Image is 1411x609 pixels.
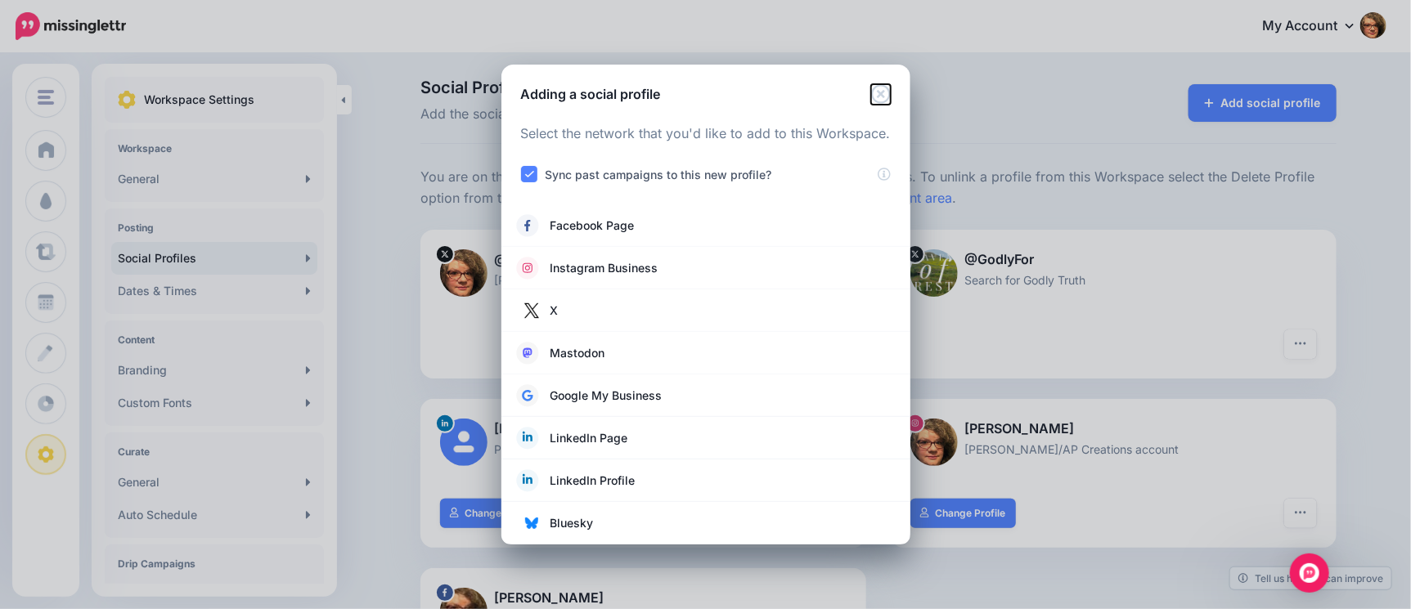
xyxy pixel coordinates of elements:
[525,517,538,530] img: bluesky.png
[518,257,894,280] a: Instagram Business
[550,386,663,405] span: Google My Business
[550,471,636,490] span: LinkedIn Profile
[1290,553,1329,593] div: Open Intercom Messenger
[518,299,894,322] a: X
[518,214,894,237] a: Facebook Page
[550,428,628,448] span: LinkedIn Page
[518,384,894,407] a: Google My Business
[521,123,891,145] p: Select the network that you'd like to add to this Workspace.
[519,298,545,324] img: twitter.jpg
[546,165,772,184] label: Sync past campaigns to this new profile?
[871,84,891,105] button: Close
[550,513,594,533] span: Bluesky
[518,427,894,450] a: LinkedIn Page
[518,342,894,365] a: Mastodon
[550,258,658,278] span: Instagram Business
[550,301,559,320] span: X
[550,216,635,235] span: Facebook Page
[550,343,605,363] span: Mastodon
[521,84,661,104] h5: Adding a social profile
[518,469,894,492] a: LinkedIn Profile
